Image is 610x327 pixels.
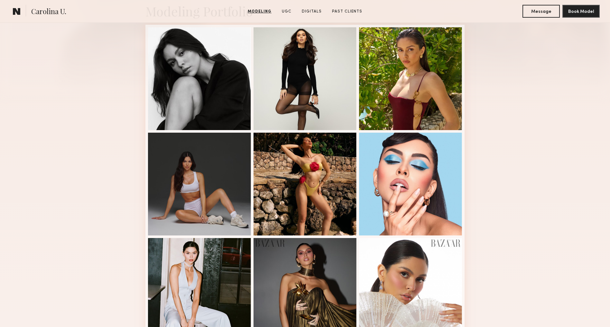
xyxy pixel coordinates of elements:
[562,8,600,14] a: Book Model
[329,9,365,14] a: Past Clients
[279,9,294,14] a: UGC
[31,6,66,18] span: Carolina U.
[245,9,274,14] a: Modeling
[522,5,560,18] button: Message
[562,5,600,18] button: Book Model
[299,9,324,14] a: Digitals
